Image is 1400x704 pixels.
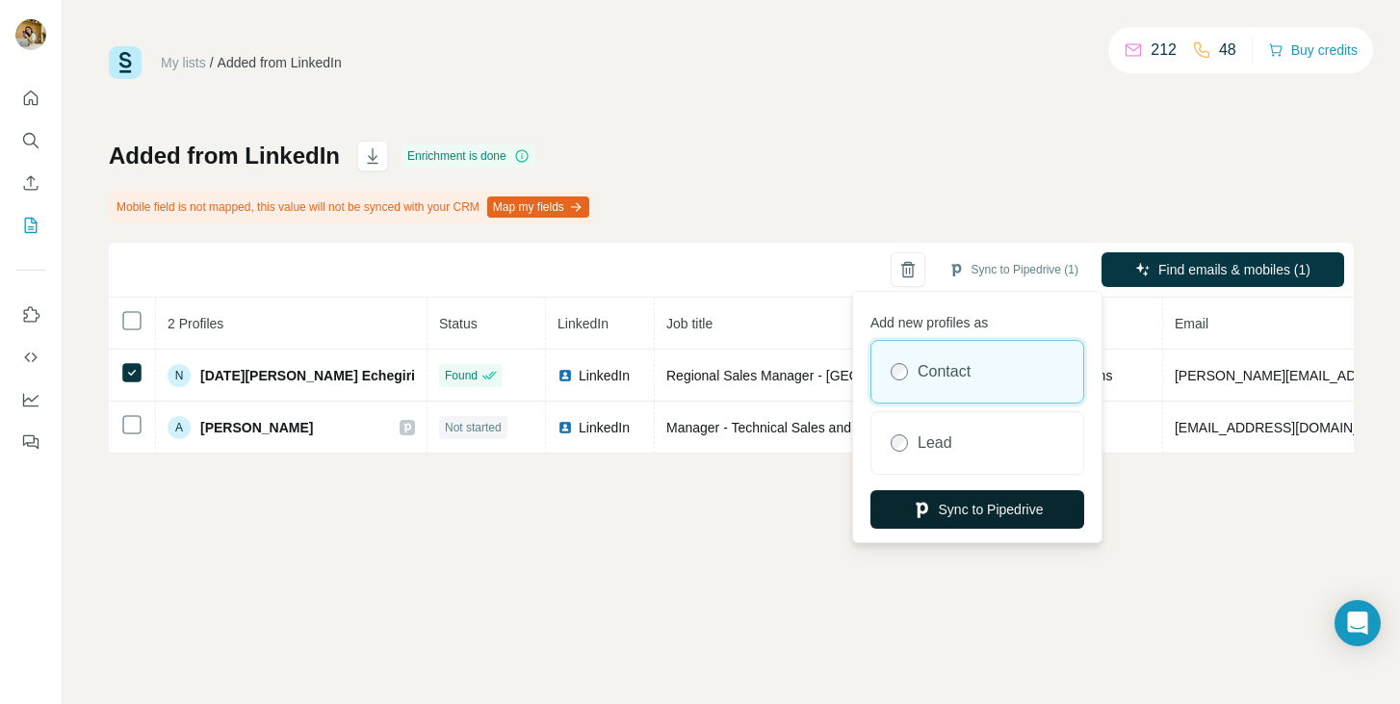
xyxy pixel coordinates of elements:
[1151,39,1177,62] p: 212
[15,208,46,243] button: My lists
[579,366,630,385] span: LinkedIn
[1102,252,1344,287] button: Find emails & mobiles (1)
[161,55,206,70] a: My lists
[15,340,46,375] button: Use Surfe API
[109,141,340,171] h1: Added from LinkedIn
[218,53,342,72] div: Added from LinkedIn
[15,425,46,459] button: Feedback
[15,166,46,200] button: Enrich CSV
[168,416,191,439] div: A
[168,364,191,387] div: N
[15,382,46,417] button: Dashboard
[1175,316,1208,331] span: Email
[445,367,478,384] span: Found
[557,316,609,331] span: LinkedIn
[402,144,535,168] div: Enrichment is done
[870,305,1084,332] p: Add new profiles as
[15,19,46,50] img: Avatar
[439,316,478,331] span: Status
[666,316,713,331] span: Job title
[1335,600,1381,646] div: Open Intercom Messenger
[168,316,223,331] span: 2 Profiles
[666,420,920,435] span: Manager - Technical Sales and Operations
[1219,39,1236,62] p: 48
[1158,260,1310,279] span: Find emails & mobiles (1)
[579,418,630,437] span: LinkedIn
[557,420,573,435] img: LinkedIn logo
[445,419,502,436] span: Not started
[918,360,971,383] label: Contact
[210,53,214,72] li: /
[15,298,46,332] button: Use Surfe on LinkedIn
[666,368,967,383] span: Regional Sales Manager - [GEOGRAPHIC_DATA]
[1268,37,1358,64] button: Buy credits
[109,191,593,223] div: Mobile field is not mapped, this value will not be synced with your CRM
[487,196,589,218] button: Map my fields
[918,431,952,455] label: Lead
[200,366,415,385] span: [DATE][PERSON_NAME] Echegiri
[935,255,1092,284] button: Sync to Pipedrive (1)
[15,81,46,116] button: Quick start
[109,46,142,79] img: Surfe Logo
[15,123,46,158] button: Search
[200,418,313,437] span: [PERSON_NAME]
[557,368,573,383] img: LinkedIn logo
[870,490,1084,529] button: Sync to Pipedrive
